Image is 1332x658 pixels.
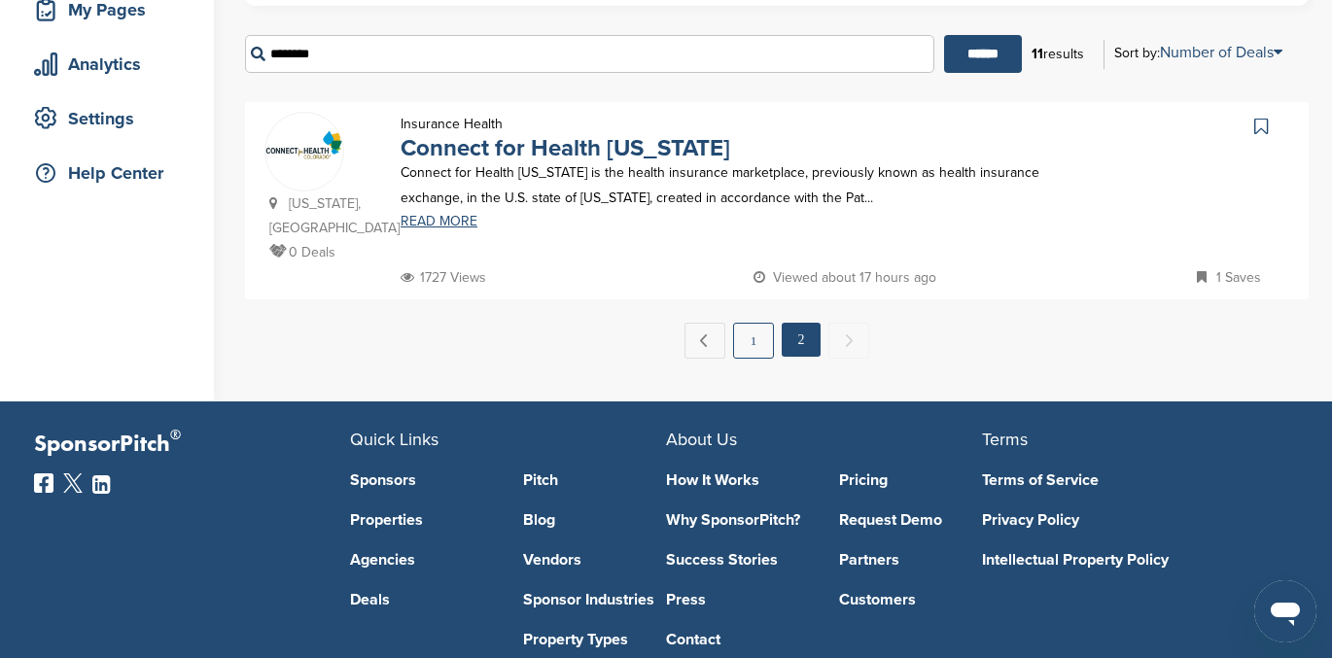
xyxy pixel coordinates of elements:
img: C4hc primarylogo rgb [265,129,343,159]
div: Sort by: [1114,45,1282,60]
span: ® [170,423,181,447]
a: READ MORE [401,215,1043,228]
span: Terms [982,429,1028,450]
a: Customers [839,592,983,607]
a: Privacy Policy [982,512,1269,528]
a: Vendors [523,552,667,568]
a: Success Stories [666,552,810,568]
p: 1727 Views [401,265,486,290]
a: Intellectual Property Policy [982,552,1269,568]
b: 11 [1032,46,1043,62]
iframe: Button to launch messaging window [1254,580,1316,642]
div: Help Center [29,156,194,190]
div: results [1022,38,1094,71]
a: Pitch [523,472,667,488]
a: Agencies [350,552,494,568]
a: Properties [350,512,494,528]
p: Insurance Health [401,112,730,136]
p: SponsorPitch [34,431,350,459]
a: Number of Deals [1160,43,1282,62]
a: Sponsors [350,472,494,488]
span: Quick Links [350,429,438,450]
div: Settings [29,101,194,136]
a: Contact [666,632,810,647]
div: Analytics [29,47,194,82]
a: 1 [733,323,774,359]
a: Why SponsorPitch? [666,512,810,528]
a: Deals [350,592,494,607]
a: Blog [523,512,667,528]
p: 0 Deals [269,240,381,264]
a: Request Demo [839,512,983,528]
span: About Us [666,429,737,450]
a: Pricing [839,472,983,488]
a: Sponsor Industries [523,592,667,607]
img: Twitter [63,473,83,493]
a: How It Works [666,472,810,488]
p: 1 Saves [1197,265,1261,290]
p: [US_STATE], [GEOGRAPHIC_DATA] [269,191,381,240]
p: Connect for Health [US_STATE] is the health insurance marketplace, previously known as health ins... [401,160,1043,209]
a: Partners [839,552,983,568]
a: Property Types [523,632,667,647]
a: ← Previous [684,323,725,359]
em: 2 [782,323,821,357]
p: Viewed about 17 hours ago [754,265,936,290]
a: Connect for Health [US_STATE] [401,134,730,162]
span: Next → [828,323,869,359]
img: Facebook [34,473,53,493]
a: Press [666,592,810,607]
a: Settings [19,96,194,141]
a: Terms of Service [982,472,1269,488]
a: Analytics [19,42,194,87]
a: Help Center [19,151,194,195]
a: C4hc primarylogo rgb [265,113,343,176]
